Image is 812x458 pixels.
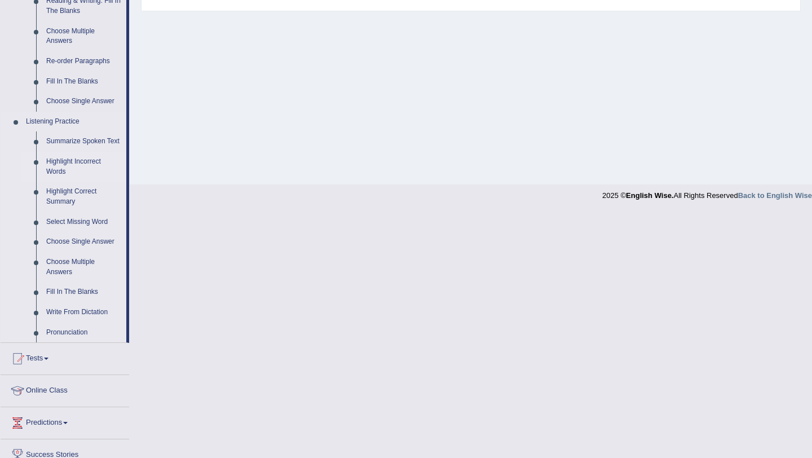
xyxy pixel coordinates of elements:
[41,282,126,302] a: Fill In The Blanks
[626,191,673,200] strong: English Wise.
[41,152,126,182] a: Highlight Incorrect Words
[41,131,126,152] a: Summarize Spoken Text
[41,302,126,323] a: Write From Dictation
[1,343,129,371] a: Tests
[41,323,126,343] a: Pronunciation
[602,184,812,201] div: 2025 © All Rights Reserved
[41,21,126,51] a: Choose Multiple Answers
[21,112,126,132] a: Listening Practice
[41,252,126,282] a: Choose Multiple Answers
[41,51,126,72] a: Re-order Paragraphs
[41,232,126,252] a: Choose Single Answer
[1,407,129,435] a: Predictions
[738,191,812,200] a: Back to English Wise
[41,91,126,112] a: Choose Single Answer
[41,72,126,92] a: Fill In The Blanks
[41,182,126,212] a: Highlight Correct Summary
[1,375,129,403] a: Online Class
[41,212,126,232] a: Select Missing Word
